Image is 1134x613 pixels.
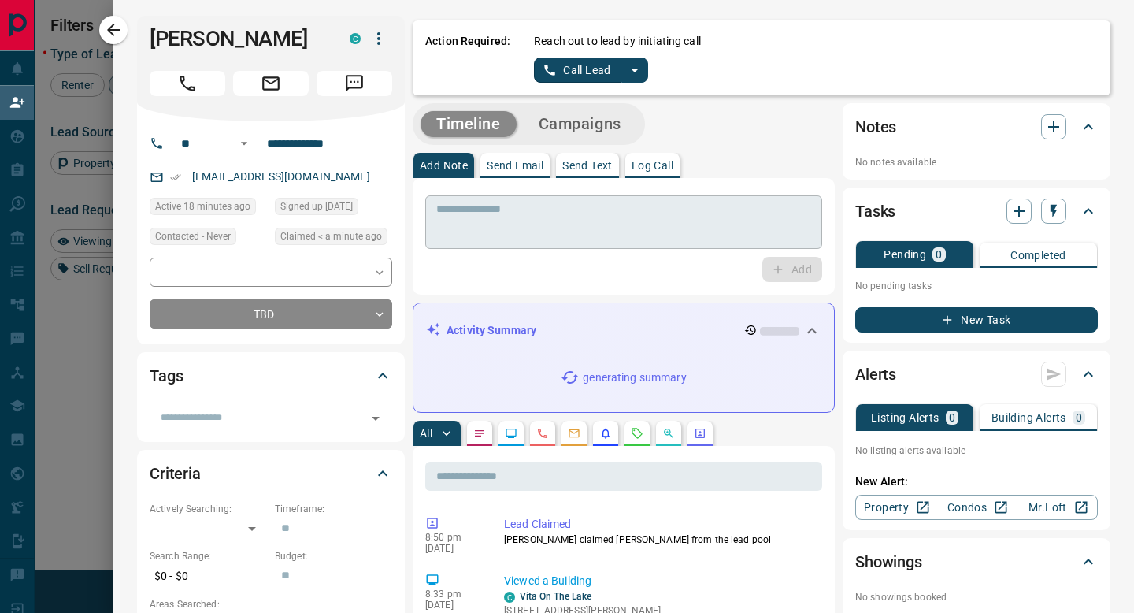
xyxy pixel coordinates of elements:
[855,474,1098,490] p: New Alert:
[365,407,387,429] button: Open
[1076,412,1082,423] p: 0
[631,427,643,440] svg: Requests
[150,363,183,388] h2: Tags
[426,316,821,345] div: Activity Summary
[473,427,486,440] svg: Notes
[150,71,225,96] span: Call
[447,322,536,339] p: Activity Summary
[855,355,1098,393] div: Alerts
[520,591,591,602] a: Vita On The Lake
[317,71,392,96] span: Message
[420,160,468,171] p: Add Note
[150,563,267,589] p: $0 - $0
[855,114,896,139] h2: Notes
[421,111,517,137] button: Timeline
[991,412,1066,423] p: Building Alerts
[504,573,816,589] p: Viewed a Building
[936,249,942,260] p: 0
[150,299,392,329] div: TBD
[871,412,939,423] p: Listing Alerts
[534,33,701,50] p: Reach out to lead by initiating call
[275,502,392,516] p: Timeframe:
[662,427,675,440] svg: Opportunities
[523,111,637,137] button: Campaigns
[155,199,250,214] span: Active 18 minutes ago
[534,58,621,83] button: Call Lead
[150,357,392,395] div: Tags
[855,543,1098,581] div: Showings
[504,516,816,533] p: Lead Claimed
[425,589,480,600] p: 8:33 pm
[534,58,648,83] div: split button
[275,228,392,250] div: Fri Sep 12 2025
[936,495,1017,520] a: Condos
[884,249,926,260] p: Pending
[1017,495,1098,520] a: Mr.Loft
[150,597,392,611] p: Areas Searched:
[855,307,1098,333] button: New Task
[855,590,1098,604] p: No showings booked
[150,26,326,51] h1: [PERSON_NAME]
[425,600,480,611] p: [DATE]
[504,533,816,547] p: [PERSON_NAME] claimed [PERSON_NAME] from the lead pool
[235,134,254,153] button: Open
[855,199,895,224] h2: Tasks
[632,160,673,171] p: Log Call
[425,543,480,554] p: [DATE]
[536,427,549,440] svg: Calls
[420,428,432,439] p: All
[487,160,543,171] p: Send Email
[150,502,267,516] p: Actively Searching:
[855,495,936,520] a: Property
[150,549,267,563] p: Search Range:
[599,427,612,440] svg: Listing Alerts
[150,461,201,486] h2: Criteria
[504,592,515,603] div: condos.ca
[280,199,353,214] span: Signed up [DATE]
[275,549,392,563] p: Budget:
[280,228,382,244] span: Claimed < a minute ago
[855,155,1098,169] p: No notes available
[562,160,613,171] p: Send Text
[170,172,181,183] svg: Email Verified
[155,228,231,244] span: Contacted - Never
[855,108,1098,146] div: Notes
[568,427,580,440] svg: Emails
[150,198,267,220] div: Fri Sep 12 2025
[275,198,392,220] div: Sat Aug 16 2025
[694,427,706,440] svg: Agent Actions
[350,33,361,44] div: condos.ca
[949,412,955,423] p: 0
[583,370,686,386] p: generating summary
[1010,250,1066,261] p: Completed
[855,444,1098,458] p: No listing alerts available
[425,532,480,543] p: 8:50 pm
[150,455,392,492] div: Criteria
[855,192,1098,230] div: Tasks
[855,362,896,387] h2: Alerts
[505,427,517,440] svg: Lead Browsing Activity
[233,71,309,96] span: Email
[425,33,510,83] p: Action Required:
[855,549,922,574] h2: Showings
[192,170,370,183] a: [EMAIL_ADDRESS][DOMAIN_NAME]
[855,274,1098,298] p: No pending tasks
